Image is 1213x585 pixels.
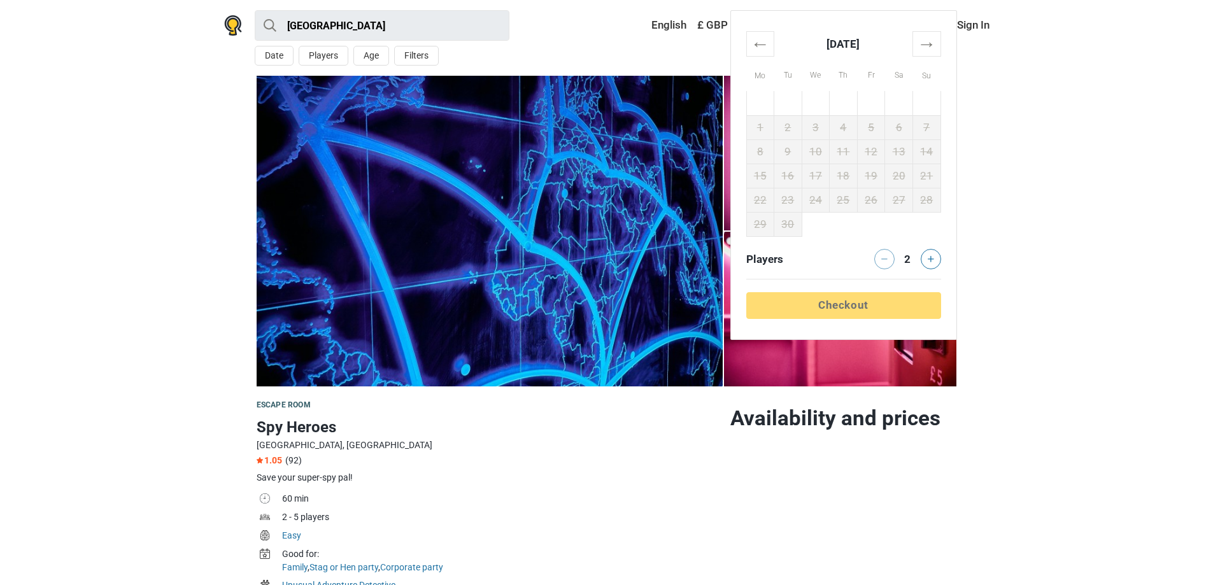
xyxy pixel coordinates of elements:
a: £ GBP [694,14,731,37]
td: 22 [746,188,774,212]
th: Th [830,56,858,91]
td: 26 [857,188,885,212]
img: Star [257,457,263,463]
span: 1.05 [257,455,282,465]
div: Good for: [282,547,720,561]
td: 6 [885,115,913,139]
td: 2 [774,115,802,139]
td: 2 - 5 players [282,509,720,528]
h2: Availability and prices [730,405,957,431]
th: Tu [774,56,802,91]
div: 2 [900,249,915,267]
img: Nowescape logo [224,15,242,36]
button: Players [299,46,348,66]
td: 4 [830,115,858,139]
td: 17 [802,164,830,188]
td: 60 min [282,491,720,509]
th: → [912,31,940,56]
input: try “London” [255,10,509,41]
td: 20 [885,164,913,188]
th: Su [912,56,940,91]
td: 13 [885,139,913,164]
td: 7 [912,115,940,139]
img: Spy Heroes photo 4 [724,76,957,230]
td: 11 [830,139,858,164]
td: 12 [857,139,885,164]
td: 18 [830,164,858,188]
th: We [802,56,830,91]
a: Spy Heroes photo 3 [724,76,957,230]
img: Spy Heroes photo 10 [257,76,723,386]
td: 23 [774,188,802,212]
td: 25 [830,188,858,212]
td: 3 [802,115,830,139]
td: 19 [857,164,885,188]
div: Players [741,249,844,269]
img: Spy Heroes photo 5 [724,232,957,386]
span: (92) [285,455,302,465]
div: Save your super-spy pal! [257,471,720,484]
td: 15 [746,164,774,188]
th: Mo [746,56,774,91]
td: 27 [885,188,913,212]
td: 16 [774,164,802,188]
td: 9 [774,139,802,164]
th: Fr [857,56,885,91]
img: English [642,21,651,30]
td: 1 [746,115,774,139]
td: 8 [746,139,774,164]
span: Escape room [257,400,311,409]
a: Spy Heroes photo 4 [724,232,957,386]
th: ← [746,31,774,56]
td: 30 [774,212,802,236]
a: Easy [282,530,301,540]
div: [GEOGRAPHIC_DATA], [GEOGRAPHIC_DATA] [257,439,720,452]
td: 24 [802,188,830,212]
th: Sa [885,56,913,91]
button: Date [255,46,294,66]
td: 29 [746,212,774,236]
td: 10 [802,139,830,164]
button: Age [353,46,389,66]
a: English [639,14,690,37]
a: Family [282,562,308,572]
td: 14 [912,139,940,164]
a: Corporate party [380,562,443,572]
a: Sign In [954,14,990,37]
a: Stag or Hen party [309,562,378,572]
a: Spy Heroes photo 9 [257,76,723,386]
td: 28 [912,188,940,212]
td: 5 [857,115,885,139]
td: , , [282,546,720,577]
th: [DATE] [774,31,913,56]
button: Filters [394,46,439,66]
h1: Spy Heroes [257,416,720,439]
td: 21 [912,164,940,188]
